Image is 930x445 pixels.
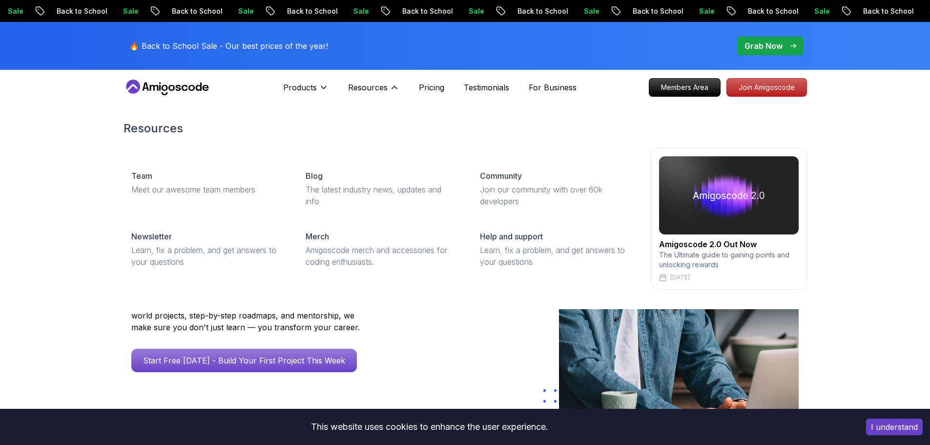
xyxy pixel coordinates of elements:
[131,286,366,333] p: Amigoscode has helped thousands of developers land roles at Amazon, Starling Bank, Mercado Livre,...
[345,6,376,16] p: Sale
[575,6,606,16] p: Sale
[306,184,456,207] p: The latest industry news, updates and info
[306,170,323,182] p: Blog
[114,6,145,16] p: Sale
[298,223,464,275] a: MerchAmigoscode merch and accessories for coding enthusiasts.
[472,223,639,275] a: Help and supportLearn, fix a problem, and get answers to your questions
[283,82,329,101] button: Products
[649,78,721,97] a: Members Area
[7,416,851,438] div: This website uses cookies to enhance the user experience.
[472,162,639,215] a: CommunityJoin our community with over 60k developers
[229,6,261,16] p: Sale
[131,244,282,268] p: Learn, fix a problem, and get answers to your questions
[529,82,577,93] a: For Business
[866,419,923,435] button: Accept cookies
[480,231,543,242] p: Help and support
[624,6,690,16] p: Back to School
[48,6,114,16] p: Back to School
[480,244,631,268] p: Learn, fix a problem, and get answers to your questions
[480,184,631,207] p: Join our community with over 60k developers
[460,6,491,16] p: Sale
[690,6,722,16] p: Sale
[464,82,509,93] a: Testimonials
[659,238,799,250] h2: Amigoscode 2.0 Out Now
[739,6,806,16] p: Back to School
[306,244,456,268] p: Amigoscode merch and accessories for coding enthusiasts.
[509,6,575,16] p: Back to School
[348,82,388,93] p: Resources
[124,162,290,203] a: TeamMeet our awesome team members
[649,79,720,96] p: Members Area
[744,40,783,52] p: Grab Now
[306,231,329,242] p: Merch
[124,121,807,136] h2: Resources
[393,6,460,16] p: Back to School
[854,6,921,16] p: Back to School
[419,82,444,93] a: Pricing
[131,170,152,182] p: Team
[283,82,317,93] p: Products
[727,79,806,96] p: Join Amigoscode
[659,250,799,270] p: The Ultimate guide to gaining points and unlocking rewards
[670,274,690,281] p: [DATE]
[129,40,328,52] p: 🔥 Back to School Sale - Our best prices of the year!
[163,6,229,16] p: Back to School
[480,170,522,182] p: Community
[651,148,807,290] a: amigoscode 2.0Amigoscode 2.0 Out NowThe Ultimate guide to gaining points and unlocking rewards[DATE]
[278,6,345,16] p: Back to School
[726,78,807,97] a: Join Amigoscode
[131,231,172,242] p: Newsletter
[298,162,464,215] a: BlogThe latest industry news, updates and info
[131,184,282,195] p: Meet our awesome team members
[124,223,290,275] a: NewsletterLearn, fix a problem, and get answers to your questions
[659,156,799,234] img: amigoscode 2.0
[806,6,837,16] p: Sale
[348,82,399,101] button: Resources
[131,349,357,372] a: Start Free [DATE] - Build Your First Project This Week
